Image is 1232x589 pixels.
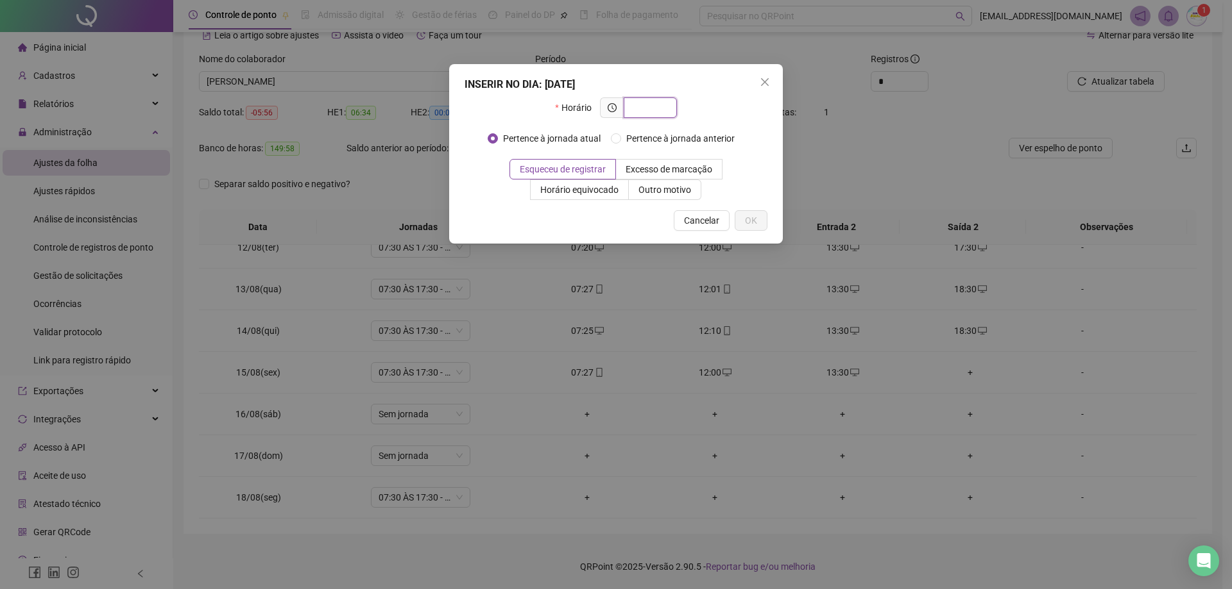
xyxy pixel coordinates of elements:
[638,185,691,195] span: Outro motivo
[1188,545,1219,576] div: Open Intercom Messenger
[755,72,775,92] button: Close
[626,164,712,174] span: Excesso de marcação
[608,103,617,112] span: clock-circle
[735,210,767,231] button: OK
[684,213,719,228] span: Cancelar
[555,97,599,118] label: Horário
[540,185,619,195] span: Horário equivocado
[760,77,770,87] span: close
[498,131,606,145] span: Pertence à jornada atual
[520,164,606,174] span: Esqueceu de registrar
[674,210,730,231] button: Cancelar
[621,131,740,145] span: Pertence à jornada anterior
[465,77,767,92] div: INSERIR NO DIA : [DATE]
